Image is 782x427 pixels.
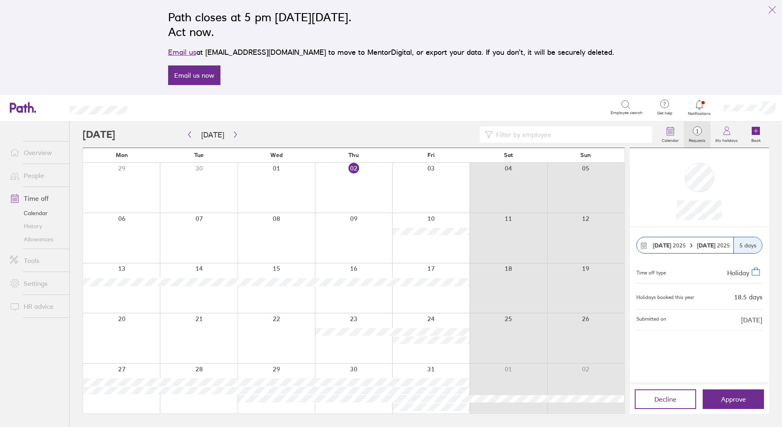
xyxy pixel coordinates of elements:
[504,152,513,158] span: Sat
[636,294,694,300] div: Holidays booked this year
[710,121,743,148] a: My holidays
[168,10,614,39] h2: Path closes at 5 pm [DATE][DATE]. Act now.
[743,121,769,148] a: Book
[3,167,69,184] a: People
[653,242,686,249] span: 2025
[697,242,717,249] strong: [DATE]
[686,99,713,116] a: Notifications
[635,389,696,409] button: Decline
[427,152,435,158] span: Fri
[703,389,764,409] button: Approve
[195,128,231,142] button: [DATE]
[652,111,678,116] span: Get help
[150,103,171,111] div: Search
[168,65,220,85] a: Email us now
[3,252,69,269] a: Tools
[721,396,746,403] span: Approve
[168,47,614,58] p: at [EMAIL_ADDRESS][DOMAIN_NAME] to move to MentorDigital, or export your data. If you don’t, it w...
[684,121,710,148] a: 1Requests
[686,111,713,116] span: Notifications
[741,316,762,324] span: [DATE]
[727,269,749,277] span: Holiday
[684,128,710,135] span: 1
[3,275,69,292] a: Settings
[733,237,762,253] div: 5 days
[636,316,666,324] span: Submitted on
[270,152,283,158] span: Wed
[3,190,69,207] a: Time off
[653,242,671,249] strong: [DATE]
[636,267,666,276] div: Time off type
[657,136,684,143] label: Calendar
[493,127,647,142] input: Filter by employee
[684,136,710,143] label: Requests
[654,396,676,403] span: Decline
[697,242,730,249] span: 2025
[3,233,69,246] a: Allowances
[657,121,684,148] a: Calendar
[3,144,69,161] a: Overview
[611,110,643,115] span: Employee search
[580,152,591,158] span: Sun
[746,136,766,143] label: Book
[3,220,69,233] a: History
[194,152,204,158] span: Tue
[116,152,128,158] span: Mon
[734,293,762,301] div: 18.5 days
[168,48,196,56] a: Email us
[3,207,69,220] a: Calendar
[3,298,69,315] a: HR advice
[348,152,359,158] span: Thu
[710,136,743,143] label: My holidays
